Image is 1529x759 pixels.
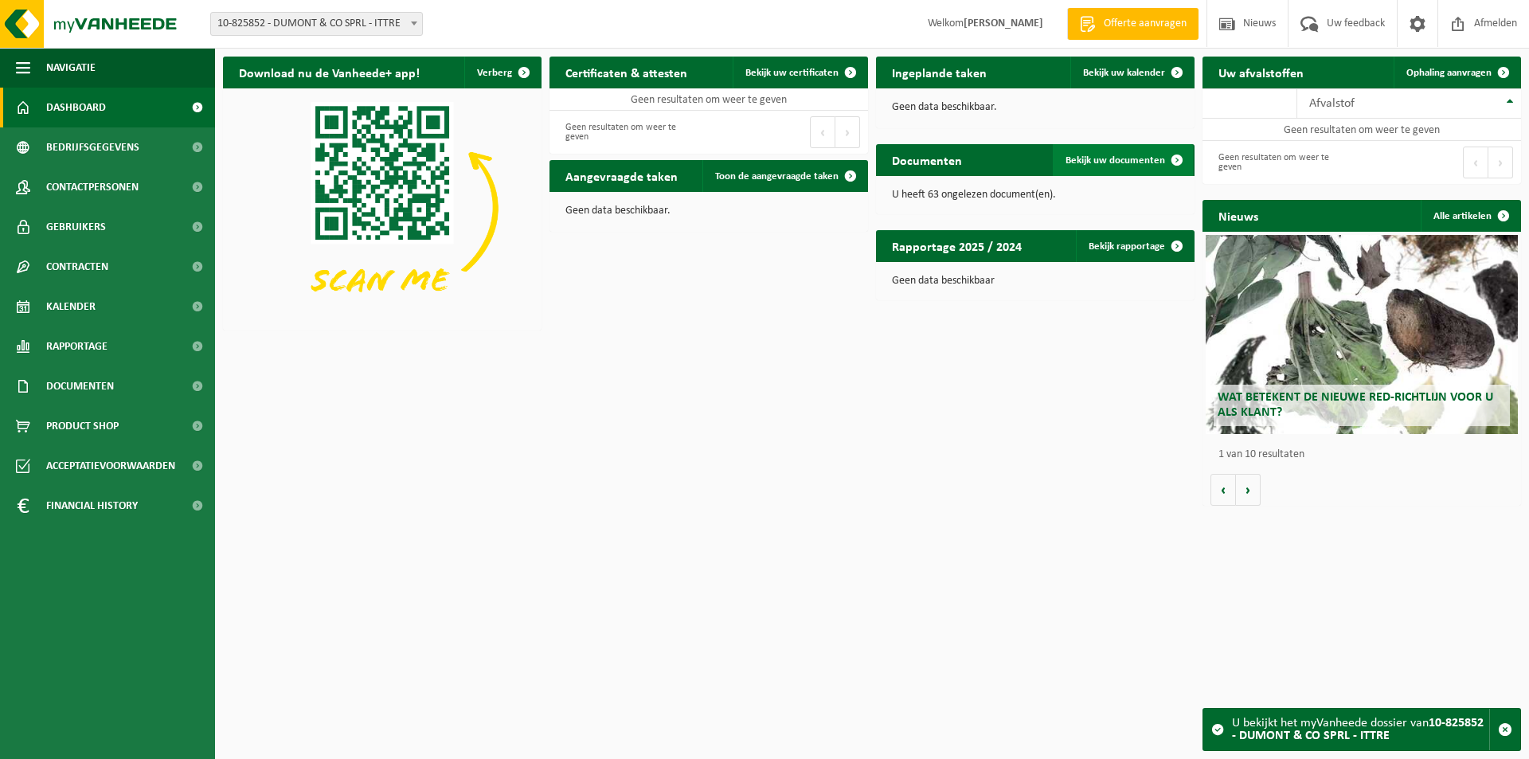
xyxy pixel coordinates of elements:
[46,287,96,327] span: Kalender
[46,48,96,88] span: Navigatie
[1232,717,1484,742] strong: 10-825852 - DUMONT & CO SPRL - ITTRE
[1076,230,1193,262] a: Bekijk rapportage
[1421,200,1519,232] a: Alle artikelen
[1083,68,1165,78] span: Bekijk uw kalender
[46,207,106,247] span: Gebruikers
[1232,709,1489,750] div: U bekijkt het myVanheede dossier van
[46,486,138,526] span: Financial History
[1053,144,1193,176] a: Bekijk uw documenten
[211,13,422,35] span: 10-825852 - DUMONT & CO SPRL - ITTRE
[1210,145,1354,180] div: Geen resultaten om weer te geven
[1070,57,1193,88] a: Bekijk uw kalender
[835,116,860,148] button: Next
[464,57,540,88] button: Verberg
[876,144,978,175] h2: Documenten
[549,160,694,191] h2: Aangevraagde taken
[223,57,436,88] h2: Download nu de Vanheede+ app!
[702,160,866,192] a: Toon de aangevraagde taken
[1202,119,1521,141] td: Geen resultaten om weer te geven
[1309,97,1355,110] span: Afvalstof
[1236,474,1261,506] button: Volgende
[1066,155,1165,166] span: Bekijk uw documenten
[46,366,114,406] span: Documenten
[1210,474,1236,506] button: Vorige
[210,12,423,36] span: 10-825852 - DUMONT & CO SPRL - ITTRE
[549,57,703,88] h2: Certificaten & attesten
[557,115,701,150] div: Geen resultaten om weer te geven
[223,88,542,327] img: Download de VHEPlus App
[46,167,139,207] span: Contactpersonen
[1406,68,1492,78] span: Ophaling aanvragen
[46,446,175,486] span: Acceptatievoorwaarden
[46,127,139,167] span: Bedrijfsgegevens
[46,406,119,446] span: Product Shop
[549,88,868,111] td: Geen resultaten om weer te geven
[876,57,1003,88] h2: Ingeplande taken
[565,205,852,217] p: Geen data beschikbaar.
[1202,200,1274,231] h2: Nieuws
[1394,57,1519,88] a: Ophaling aanvragen
[1463,147,1488,178] button: Previous
[477,68,512,78] span: Verberg
[745,68,839,78] span: Bekijk uw certificaten
[892,102,1179,113] p: Geen data beschikbaar.
[892,190,1179,201] p: U heeft 63 ongelezen document(en).
[964,18,1043,29] strong: [PERSON_NAME]
[46,88,106,127] span: Dashboard
[892,276,1179,287] p: Geen data beschikbaar
[46,327,108,366] span: Rapportage
[876,230,1038,261] h2: Rapportage 2025 / 2024
[1488,147,1513,178] button: Next
[1067,8,1199,40] a: Offerte aanvragen
[1206,235,1518,434] a: Wat betekent de nieuwe RED-richtlijn voor u als klant?
[733,57,866,88] a: Bekijk uw certificaten
[46,247,108,287] span: Contracten
[1218,449,1513,460] p: 1 van 10 resultaten
[1218,391,1493,419] span: Wat betekent de nieuwe RED-richtlijn voor u als klant?
[1202,57,1320,88] h2: Uw afvalstoffen
[810,116,835,148] button: Previous
[715,171,839,182] span: Toon de aangevraagde taken
[1100,16,1191,32] span: Offerte aanvragen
